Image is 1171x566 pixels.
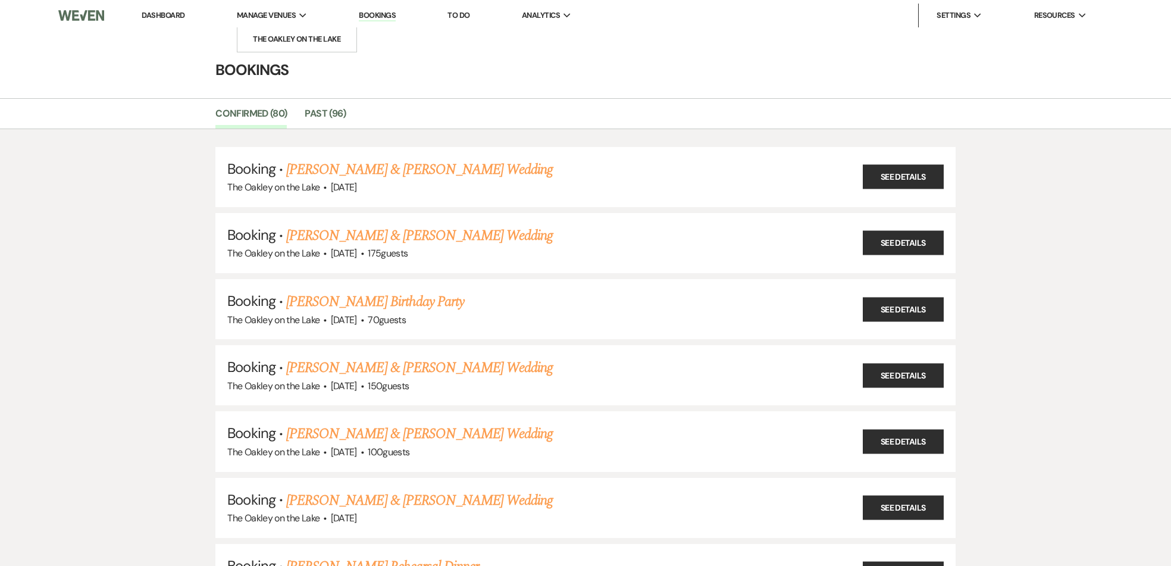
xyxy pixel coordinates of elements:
[243,33,350,45] li: The Oakley on the Lake
[863,496,944,520] a: See Details
[863,297,944,321] a: See Details
[286,357,553,379] a: [PERSON_NAME] & [PERSON_NAME] Wedding
[227,446,320,458] span: The Oakley on the Lake
[227,490,275,509] span: Booking
[227,512,320,524] span: The Oakley on the Lake
[863,363,944,387] a: See Details
[368,314,406,326] span: 70 guests
[286,490,553,511] a: [PERSON_NAME] & [PERSON_NAME] Wedding
[227,181,320,193] span: The Oakley on the Lake
[863,165,944,189] a: See Details
[286,291,464,312] a: [PERSON_NAME] Birthday Party
[368,380,409,392] span: 150 guests
[359,10,396,21] a: Bookings
[227,226,275,244] span: Booking
[331,512,357,524] span: [DATE]
[305,106,346,129] a: Past (96)
[237,27,356,51] a: The Oakley on the Lake
[227,314,320,326] span: The Oakley on the Lake
[227,160,275,178] span: Booking
[1034,10,1075,21] span: Resources
[286,159,553,180] a: [PERSON_NAME] & [PERSON_NAME] Wedding
[227,292,275,310] span: Booking
[227,358,275,376] span: Booking
[215,106,287,129] a: Confirmed (80)
[447,10,469,20] a: To Do
[237,10,296,21] span: Manage Venues
[157,60,1014,80] h4: Bookings
[331,446,357,458] span: [DATE]
[286,423,553,445] a: [PERSON_NAME] & [PERSON_NAME] Wedding
[331,314,357,326] span: [DATE]
[227,247,320,259] span: The Oakley on the Lake
[368,247,408,259] span: 175 guests
[331,380,357,392] span: [DATE]
[331,247,357,259] span: [DATE]
[522,10,560,21] span: Analytics
[227,380,320,392] span: The Oakley on the Lake
[286,225,553,246] a: [PERSON_NAME] & [PERSON_NAME] Wedding
[58,3,104,28] img: Weven Logo
[863,231,944,255] a: See Details
[863,429,944,454] a: See Details
[331,181,357,193] span: [DATE]
[142,10,184,20] a: Dashboard
[368,446,409,458] span: 100 guests
[227,424,275,442] span: Booking
[937,10,970,21] span: Settings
